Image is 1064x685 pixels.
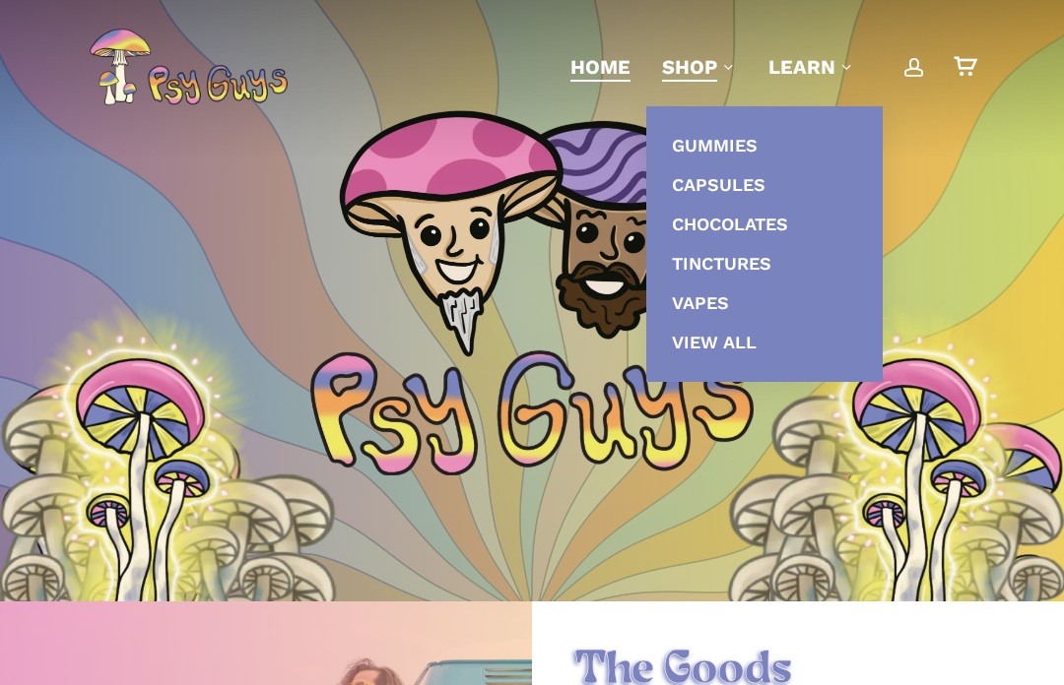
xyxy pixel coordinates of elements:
a: Capsules [666,165,863,205]
a: Vapes [666,283,863,323]
span: Home [570,55,631,79]
a: Home [570,53,631,81]
a: View All [666,323,863,362]
span: Chocolates [672,214,788,234]
span: View All [672,332,757,352]
a: Learn [768,53,855,81]
img: Psychedelic PsyGuys Text Logo [310,350,754,475]
a: Gummies [666,126,863,165]
span: Capsules [672,174,765,195]
img: PsyGuys Heads Logo [335,85,729,380]
span: Shop [662,55,717,79]
a: Tinctures [666,244,863,283]
span: Tinctures [672,253,771,274]
a: Shop [662,53,737,81]
a: Cart [954,56,975,78]
a: Chocolates [666,205,863,244]
span: Vapes [672,292,729,313]
img: Colorful psychedelic mushrooms with pink, blue, and yellow patterns on a glowing yellow background. [21,297,267,651]
img: PsyGuys [89,28,288,106]
img: Colorful psychedelic mushrooms with pink, blue, and yellow patterns on a glowing yellow background. [797,297,1043,651]
span: Learn [768,55,835,79]
span: Gummies [672,135,758,156]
